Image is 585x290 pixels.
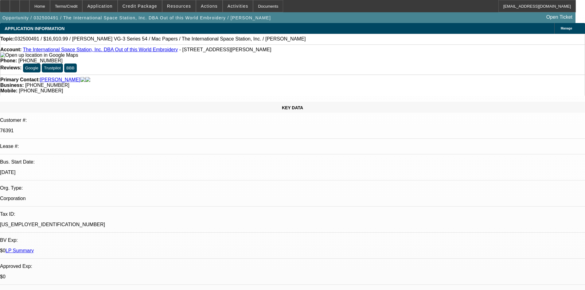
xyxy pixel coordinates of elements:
span: Application [87,4,112,9]
span: APPLICATION INFORMATION [5,26,64,31]
span: [PHONE_NUMBER] [25,83,69,88]
strong: Phone: [0,58,17,63]
a: LP Summary [6,248,34,253]
strong: Account: [0,47,21,52]
strong: Topic: [0,36,15,42]
strong: Business: [0,83,24,88]
button: Credit Package [118,0,162,12]
img: linkedin-icon.png [85,77,90,83]
img: Open up location in Google Maps [0,52,78,58]
button: Application [83,0,117,12]
button: Activities [223,0,253,12]
span: [PHONE_NUMBER] [19,88,63,93]
button: Resources [162,0,196,12]
button: Trustpilot [42,64,63,72]
span: - [STREET_ADDRESS][PERSON_NAME] [179,47,271,52]
strong: Primary Contact: [0,77,40,83]
button: BBB [64,64,77,72]
button: Actions [196,0,222,12]
a: The International Space Station, Inc. DBA Out of this World Embroidery [23,47,178,52]
span: Activities [228,4,248,9]
strong: Reviews: [0,65,21,70]
span: KEY DATA [282,105,303,110]
span: Resources [167,4,191,9]
span: [PHONE_NUMBER] [18,58,63,63]
span: Actions [201,4,218,9]
span: 032500491 / $16,910.99 / [PERSON_NAME] VG-3 Series 54 / Mac Papers / The International Space Stat... [15,36,306,42]
a: View Google Maps [0,52,78,58]
button: Google [23,64,41,72]
span: Credit Package [123,4,157,9]
img: facebook-icon.png [80,77,85,83]
strong: Mobile: [0,88,18,93]
a: [PERSON_NAME] [40,77,80,83]
span: Opportunity / 032500491 / The International Space Station, Inc. DBA Out of this World Embroidery ... [2,15,271,20]
span: Manage [561,27,572,30]
a: Open Ticket [544,12,575,22]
